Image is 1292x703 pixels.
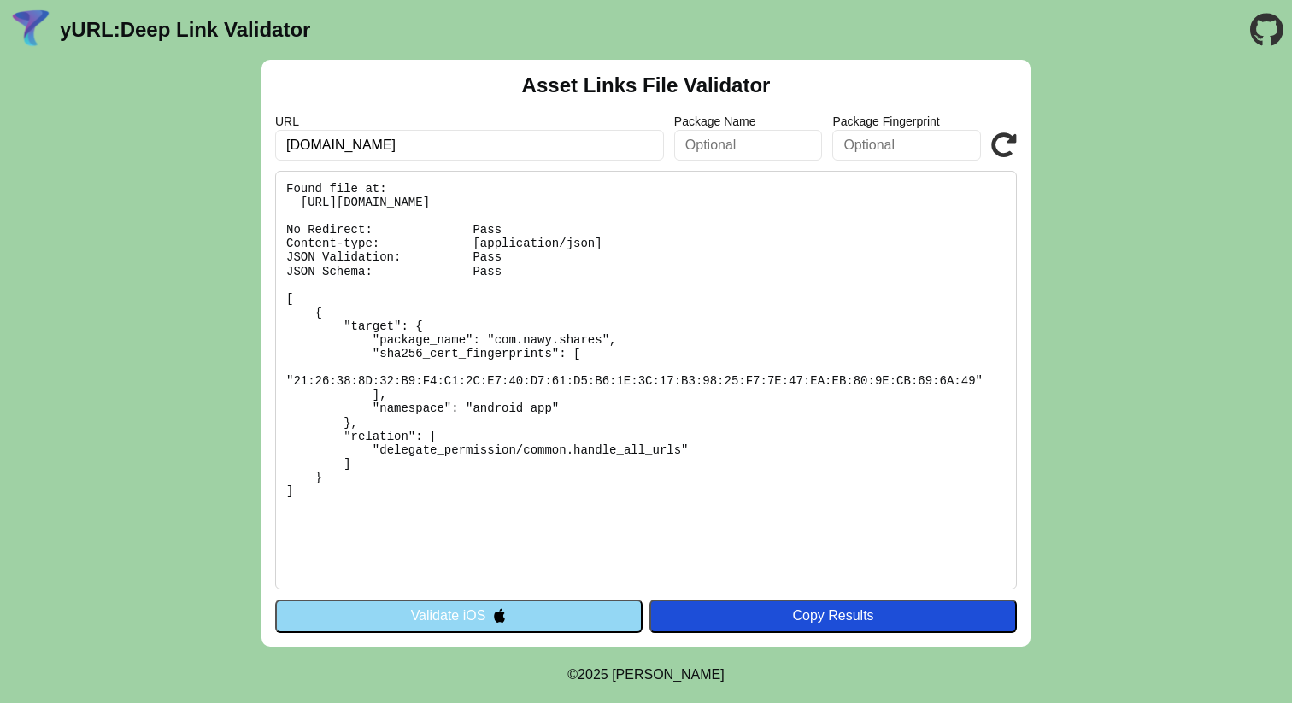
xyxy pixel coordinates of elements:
label: Package Fingerprint [832,114,981,128]
label: URL [275,114,664,128]
input: Optional [674,130,823,161]
div: Copy Results [658,608,1008,624]
label: Package Name [674,114,823,128]
img: yURL Logo [9,8,53,52]
pre: Found file at: [URL][DOMAIN_NAME] No Redirect: Pass Content-type: [application/json] JSON Validat... [275,171,1017,589]
input: Optional [832,130,981,161]
footer: © [567,647,724,703]
a: Michael Ibragimchayev's Personal Site [612,667,725,682]
img: appleIcon.svg [492,608,507,623]
span: 2025 [578,667,608,682]
a: yURL:Deep Link Validator [60,18,310,42]
button: Copy Results [649,600,1017,632]
input: Required [275,130,664,161]
button: Validate iOS [275,600,643,632]
h2: Asset Links File Validator [522,73,771,97]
